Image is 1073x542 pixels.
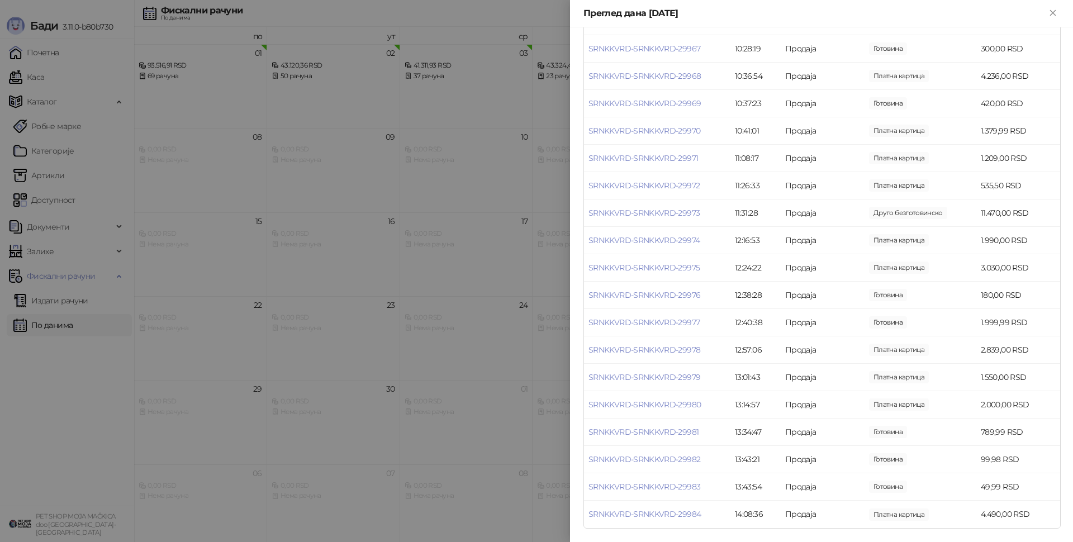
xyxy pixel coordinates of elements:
[588,235,700,245] a: SRNKKVRD-SRNKKVRD-29974
[869,289,907,301] span: 180,00
[869,481,907,493] span: 49,99
[976,199,1060,227] td: 11.470,00 RSD
[976,172,1060,199] td: 535,50 RSD
[869,97,907,110] span: 520,00
[976,117,1060,145] td: 1.379,99 RSD
[730,199,781,227] td: 11:31:28
[730,309,781,336] td: 12:40:38
[730,473,781,501] td: 13:43:54
[869,508,929,521] span: 4.490,00
[730,145,781,172] td: 11:08:17
[730,254,781,282] td: 12:24:22
[869,453,907,465] span: 99,98
[730,282,781,309] td: 12:38:28
[781,199,865,227] td: Продаја
[588,400,701,410] a: SRNKKVRD-SRNKKVRD-29980
[730,391,781,419] td: 13:14:57
[869,234,929,246] span: 1.990,00
[869,179,929,192] span: 535,50
[730,63,781,90] td: 10:36:54
[869,207,947,219] span: 11.470,00
[588,126,700,136] a: SRNKKVRD-SRNKKVRD-29970
[730,501,781,528] td: 14:08:36
[869,426,907,438] span: 2.300,00
[976,145,1060,172] td: 1.209,00 RSD
[588,290,700,300] a: SRNKKVRD-SRNKKVRD-29976
[781,473,865,501] td: Продаја
[588,263,700,273] a: SRNKKVRD-SRNKKVRD-29975
[588,345,700,355] a: SRNKKVRD-SRNKKVRD-29978
[869,152,929,164] span: 1.209,00
[781,145,865,172] td: Продаја
[588,208,700,218] a: SRNKKVRD-SRNKKVRD-29973
[869,371,929,383] span: 1.550,00
[781,117,865,145] td: Продаја
[730,227,781,254] td: 12:16:53
[588,427,699,437] a: SRNKKVRD-SRNKKVRD-29981
[781,309,865,336] td: Продаја
[730,117,781,145] td: 10:41:01
[869,262,929,274] span: 3.030,00
[869,398,929,411] span: 2.000,00
[781,172,865,199] td: Продаја
[869,316,907,329] span: 1.999,99
[730,172,781,199] td: 11:26:33
[976,254,1060,282] td: 3.030,00 RSD
[781,364,865,391] td: Продаја
[781,336,865,364] td: Продаја
[976,309,1060,336] td: 1.999,99 RSD
[588,317,700,327] a: SRNKKVRD-SRNKKVRD-29977
[730,446,781,473] td: 13:43:21
[781,254,865,282] td: Продаја
[976,227,1060,254] td: 1.990,00 RSD
[588,71,701,81] a: SRNKKVRD-SRNKKVRD-29968
[976,282,1060,309] td: 180,00 RSD
[781,35,865,63] td: Продаја
[976,473,1060,501] td: 49,99 RSD
[781,90,865,117] td: Продаја
[869,70,929,82] span: 4.236,00
[781,419,865,446] td: Продаја
[781,446,865,473] td: Продаја
[588,180,700,191] a: SRNKKVRD-SRNKKVRD-29972
[588,454,700,464] a: SRNKKVRD-SRNKKVRD-29982
[869,42,907,55] span: 300,00
[583,7,1046,20] div: Преглед дана [DATE]
[730,419,781,446] td: 13:34:47
[976,419,1060,446] td: 789,99 RSD
[976,446,1060,473] td: 99,98 RSD
[976,336,1060,364] td: 2.839,00 RSD
[588,153,698,163] a: SRNKKVRD-SRNKKVRD-29971
[588,372,700,382] a: SRNKKVRD-SRNKKVRD-29979
[1046,7,1060,20] button: Close
[781,227,865,254] td: Продаја
[781,282,865,309] td: Продаја
[869,344,929,356] span: 2.839,00
[781,501,865,528] td: Продаја
[976,391,1060,419] td: 2.000,00 RSD
[588,482,700,492] a: SRNKKVRD-SRNKKVRD-29983
[869,125,929,137] span: 1.379,99
[730,90,781,117] td: 10:37:23
[976,63,1060,90] td: 4.236,00 RSD
[588,509,701,519] a: SRNKKVRD-SRNKKVRD-29984
[730,35,781,63] td: 10:28:19
[730,336,781,364] td: 12:57:06
[976,364,1060,391] td: 1.550,00 RSD
[588,44,700,54] a: SRNKKVRD-SRNKKVRD-29967
[976,90,1060,117] td: 420,00 RSD
[976,501,1060,528] td: 4.490,00 RSD
[588,98,701,108] a: SRNKKVRD-SRNKKVRD-29969
[781,391,865,419] td: Продаја
[730,364,781,391] td: 13:01:43
[976,35,1060,63] td: 300,00 RSD
[781,63,865,90] td: Продаја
